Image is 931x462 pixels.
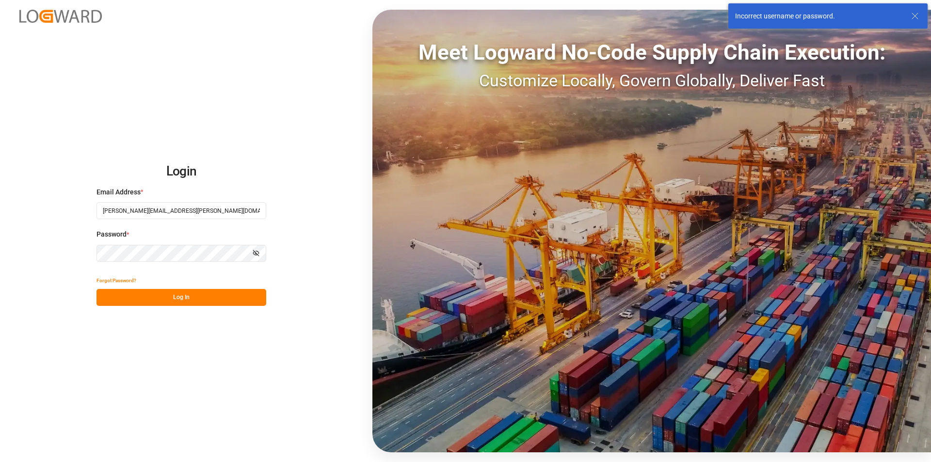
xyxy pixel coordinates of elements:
div: Incorrect username or password. [735,11,902,21]
div: Customize Locally, Govern Globally, Deliver Fast [372,68,931,93]
img: Logward_new_orange.png [19,10,102,23]
button: Log In [96,289,266,306]
input: Enter your email [96,202,266,219]
span: Email Address [96,187,141,197]
span: Password [96,229,127,239]
div: Meet Logward No-Code Supply Chain Execution: [372,36,931,68]
h2: Login [96,156,266,187]
button: Forgot Password? [96,272,136,289]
